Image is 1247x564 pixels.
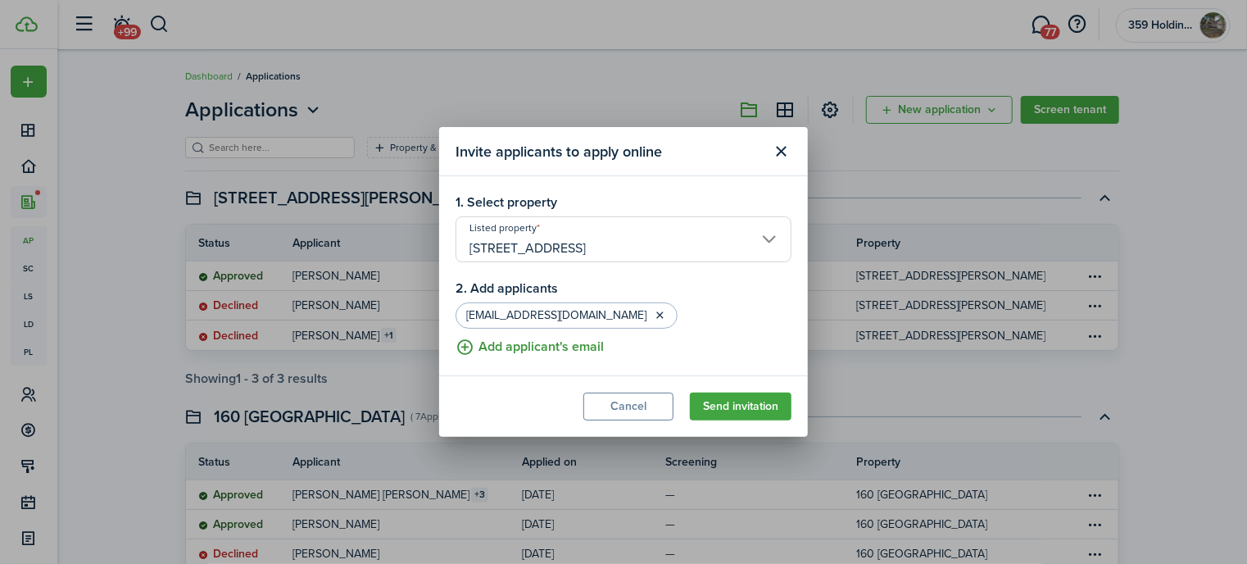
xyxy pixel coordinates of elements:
button: Add applicant's email [456,337,604,357]
button: Send invitation [690,393,791,421]
chip: [EMAIL_ADDRESS][DOMAIN_NAME] [456,302,678,329]
h4: 1. Select property [456,193,791,212]
h4: 2. Add applicants [456,279,791,298]
button: Close modal [768,138,796,166]
input: Select listed property [456,216,791,262]
modal-title: Invite applicants to apply online [456,135,764,167]
button: Cancel [583,393,673,421]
